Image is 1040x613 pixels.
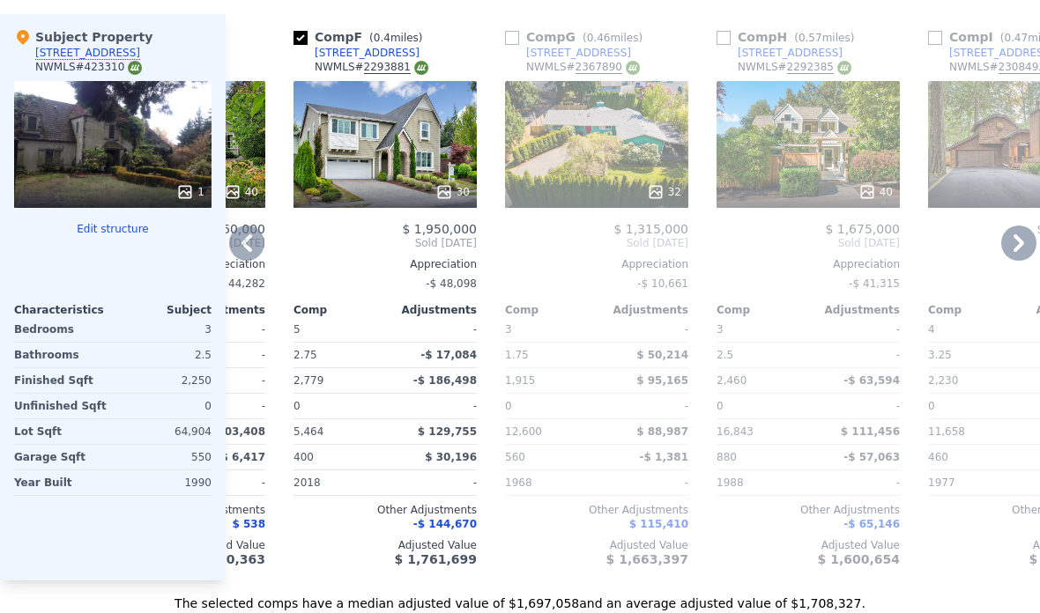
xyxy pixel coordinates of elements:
div: 1990 [116,470,212,495]
div: - [389,317,477,342]
div: 2.5 [116,343,212,367]
span: Sold [DATE] [505,236,688,250]
div: 40 [858,183,893,201]
span: -$ 63,594 [843,374,900,387]
div: Comp H [717,28,861,46]
div: Other Adjustments [717,503,900,517]
span: $ 1,950,000 [402,222,477,236]
img: NWMLS Logo [837,61,851,75]
span: Sold [DATE] [717,236,900,250]
div: 3.25 [928,343,1016,367]
span: ( miles) [787,32,861,44]
div: 1 [176,183,204,201]
div: Adjusted Value [717,538,900,552]
span: 0.46 [587,32,611,44]
img: NWMLS Logo [626,61,640,75]
span: $ 129,755 [418,425,477,438]
div: 1.75 [505,343,593,367]
div: - [600,394,688,418]
div: Subject Property [14,28,152,46]
div: Other Adjustments [505,503,688,517]
div: Appreciation [293,257,477,271]
span: -$ 48,098 [426,277,477,290]
span: $ 103,408 [206,425,265,438]
div: 1968 [505,470,593,495]
img: NWMLS Logo [128,61,142,75]
span: ( miles) [576,32,650,44]
div: 0 [116,394,212,418]
div: Bedrooms [14,317,109,342]
span: 3 [505,323,512,336]
span: 0 [505,400,512,412]
img: NWMLS Logo [414,61,428,75]
div: Comp [505,303,597,317]
div: - [389,394,477,418]
span: 0 [928,400,935,412]
div: Comp [928,303,1020,317]
div: NWMLS # [315,60,428,75]
div: Other Adjustments [293,503,477,517]
div: 2018 [293,470,382,495]
div: Appreciation [505,257,688,271]
span: 0.57 [799,32,822,44]
div: - [600,470,688,495]
div: Garage Sqft [14,445,109,469]
div: 30 [435,183,470,201]
div: [STREET_ADDRESS] [315,46,420,60]
span: -$ 41,315 [849,277,900,290]
span: -$ 1,381 [640,451,688,463]
div: Unfinished Sqft [14,394,109,418]
span: $ 50,214 [636,349,688,361]
span: $ 6,417 [221,451,265,463]
div: - [389,470,477,495]
span: $ 538 [232,518,265,530]
div: Subject [113,303,212,317]
span: 400 [293,451,314,463]
span: 12,600 [505,425,542,438]
span: -$ 17,084 [420,349,477,361]
div: Comp F [293,28,430,46]
div: 3 [116,317,212,342]
div: Adjustments [808,303,900,317]
div: Adjustments [597,303,688,317]
span: $ 115,410 [629,518,688,530]
span: -$ 10,661 [637,277,688,290]
a: [STREET_ADDRESS] [717,46,843,60]
span: $ 111,456 [841,425,900,438]
span: 0.4 [374,32,390,44]
div: 64,904 [116,419,212,444]
div: Comp [293,303,385,317]
div: Finished Sqft [14,368,109,393]
span: $ 1,761,699 [395,552,477,566]
span: 1,915 [505,374,535,387]
div: - [812,470,900,495]
div: Comp G [505,28,650,46]
span: 460 [928,451,948,463]
span: -$ 144,670 [413,518,477,530]
div: 2.5 [717,343,805,367]
div: Lot Sqft [14,419,109,444]
span: 0 [293,400,301,412]
span: 5,464 [293,425,323,438]
div: 550 [116,445,212,469]
span: Sold [DATE] [293,236,477,250]
span: 5 [293,323,301,336]
div: 1977 [928,470,1016,495]
span: 0 [717,400,724,412]
span: $ 95,165 [636,374,688,387]
div: 40 [224,183,258,201]
div: - [812,394,900,418]
a: [STREET_ADDRESS] [505,46,631,60]
div: Comp [717,303,808,317]
span: 2,460 [717,374,747,387]
span: 0.47 [1004,32,1028,44]
div: - [600,317,688,342]
span: $ 88,987 [636,425,688,438]
div: [STREET_ADDRESS] [738,46,843,60]
div: Year Built [14,470,109,495]
div: Adjusted Value [505,538,688,552]
div: Adjustments [385,303,477,317]
div: NWMLS # [738,60,851,75]
div: Adjusted Value [293,538,477,552]
span: $ 1,315,000 [613,222,688,236]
